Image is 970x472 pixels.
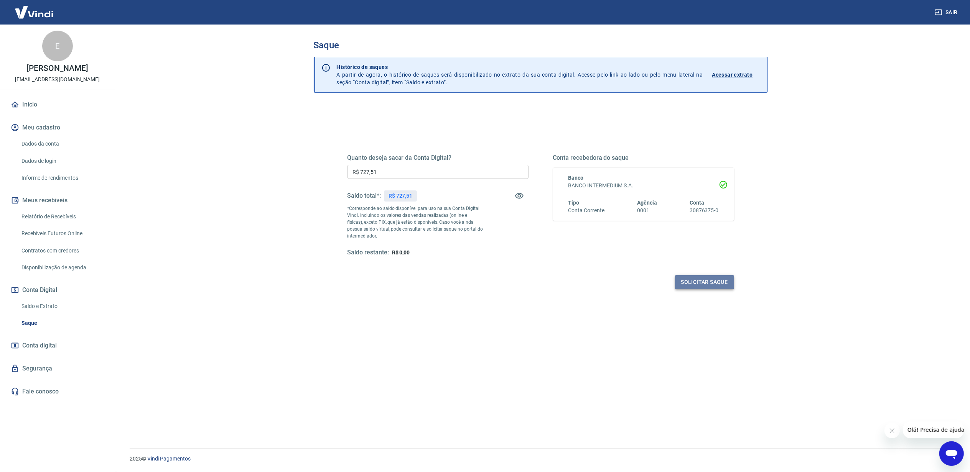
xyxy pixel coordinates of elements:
button: Meu cadastro [9,119,105,136]
p: [EMAIL_ADDRESS][DOMAIN_NAME] [15,75,100,84]
span: Tipo [568,200,580,206]
img: logo_orange.svg [12,12,18,18]
div: v 4.0.25 [21,12,38,18]
span: Conta [690,200,704,206]
span: Olá! Precisa de ajuda? [5,5,64,11]
a: Saque [18,315,105,331]
a: Segurança [9,360,105,377]
a: Dados da conta [18,136,105,152]
img: tab_keywords_by_traffic_grey.svg [81,44,87,51]
p: R$ 727,51 [389,192,413,200]
a: Início [9,96,105,113]
h6: BANCO INTERMEDIUM S.A. [568,182,719,190]
span: Agência [637,200,657,206]
span: Banco [568,175,584,181]
button: Sair [933,5,961,20]
a: Saldo e Extrato [18,298,105,314]
h6: 30876375-0 [690,206,719,215]
span: R$ 0,00 [392,249,410,256]
a: Recebíveis Futuros Online [18,226,105,241]
a: Acessar extrato [712,63,761,86]
img: Vindi [9,0,59,24]
h6: Conta Corrente [568,206,604,215]
h6: 0001 [637,206,657,215]
iframe: Fechar mensagem [884,423,900,438]
a: Disponibilização de agenda [18,260,105,275]
div: [PERSON_NAME]: [DOMAIN_NAME] [20,20,110,26]
p: Acessar extrato [712,71,753,79]
a: Vindi Pagamentos [147,456,191,462]
a: Fale conosco [9,383,105,400]
a: Relatório de Recebíveis [18,209,105,225]
p: 2025 © [130,455,952,463]
h5: Conta recebedora do saque [553,154,734,162]
h5: Quanto deseja sacar da Conta Digital? [347,154,529,162]
h5: Saldo restante: [347,249,389,257]
h3: Saque [314,40,768,51]
p: Histórico de saques [337,63,703,71]
div: Palavras-chave [89,45,123,50]
span: Conta digital [22,340,57,351]
h5: Saldo total*: [347,192,381,200]
button: Conta Digital [9,282,105,298]
p: A partir de agora, o histórico de saques será disponibilizado no extrato da sua conta digital. Ac... [337,63,703,86]
button: Meus recebíveis [9,192,105,209]
img: tab_domain_overview_orange.svg [32,44,38,51]
p: [PERSON_NAME] [26,64,88,72]
a: Informe de rendimentos [18,170,105,186]
a: Contratos com credores [18,243,105,259]
iframe: Mensagem da empresa [903,421,964,438]
div: E [42,31,73,61]
button: Solicitar saque [675,275,734,289]
img: website_grey.svg [12,20,18,26]
a: Conta digital [9,337,105,354]
iframe: Botão para abrir a janela de mensagens [939,441,964,466]
p: *Corresponde ao saldo disponível para uso na sua Conta Digital Vindi. Incluindo os valores das ve... [347,205,483,239]
div: Domínio [40,45,59,50]
a: Dados de login [18,153,105,169]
